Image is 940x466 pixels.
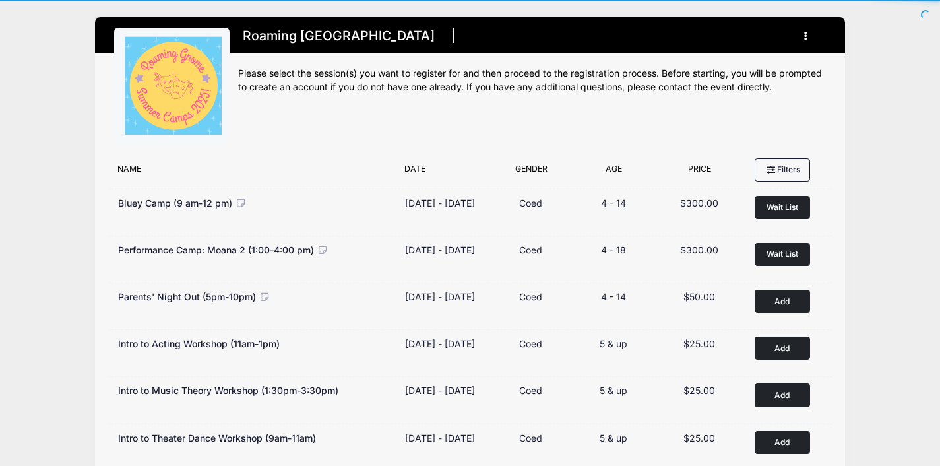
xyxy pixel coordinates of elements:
span: 4 - 18 [601,244,626,255]
span: 5 & up [600,432,627,444]
img: logo [123,36,222,135]
div: [DATE] - [DATE] [405,431,475,445]
span: Wait List [767,249,798,259]
span: Coed [519,338,542,349]
button: Filters [755,158,810,181]
div: [DATE] - [DATE] [405,196,475,210]
button: Add [755,337,810,360]
span: Coed [519,291,542,302]
span: Bluey Camp (9 am-12 pm) [118,197,232,209]
span: Coed [519,244,542,255]
span: 4 - 14 [601,291,626,302]
div: Name [111,163,398,182]
span: Wait List [767,202,798,212]
div: Age [571,163,657,182]
div: [DATE] - [DATE] [405,337,475,350]
button: Add [755,290,810,313]
span: Parents' Night Out (5pm-10pm) [118,291,256,302]
div: [DATE] - [DATE] [405,290,475,304]
span: 5 & up [600,338,627,349]
button: Wait List [755,196,810,219]
span: 5 & up [600,385,627,396]
span: $50.00 [683,291,715,302]
div: Price [656,163,743,182]
div: [DATE] - [DATE] [405,243,475,257]
span: Intro to Theater Dance Workshop (9am-11am) [118,432,316,444]
span: Coed [519,432,542,444]
span: Intro to Acting Workshop (11am-1pm) [118,338,280,349]
div: Date [398,163,492,182]
h1: Roaming [GEOGRAPHIC_DATA] [238,24,439,48]
span: Coed [519,385,542,396]
div: Gender [491,163,571,182]
button: Add [755,431,810,454]
span: Performance Camp: Moana 2 (1:00-4:00 pm) [118,244,314,255]
span: $25.00 [683,338,715,349]
span: 4 - 14 [601,197,626,209]
span: $300.00 [680,244,718,255]
div: Please select the session(s) you want to register for and then proceed to the registration proces... [238,67,826,94]
span: $25.00 [683,432,715,444]
button: Add [755,383,810,407]
button: Wait List [755,243,810,266]
span: Coed [519,197,542,209]
span: $25.00 [683,385,715,396]
div: [DATE] - [DATE] [405,383,475,397]
span: $300.00 [680,197,718,209]
span: Intro to Music Theory Workshop (1:30pm-3:30pm) [118,385,338,396]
